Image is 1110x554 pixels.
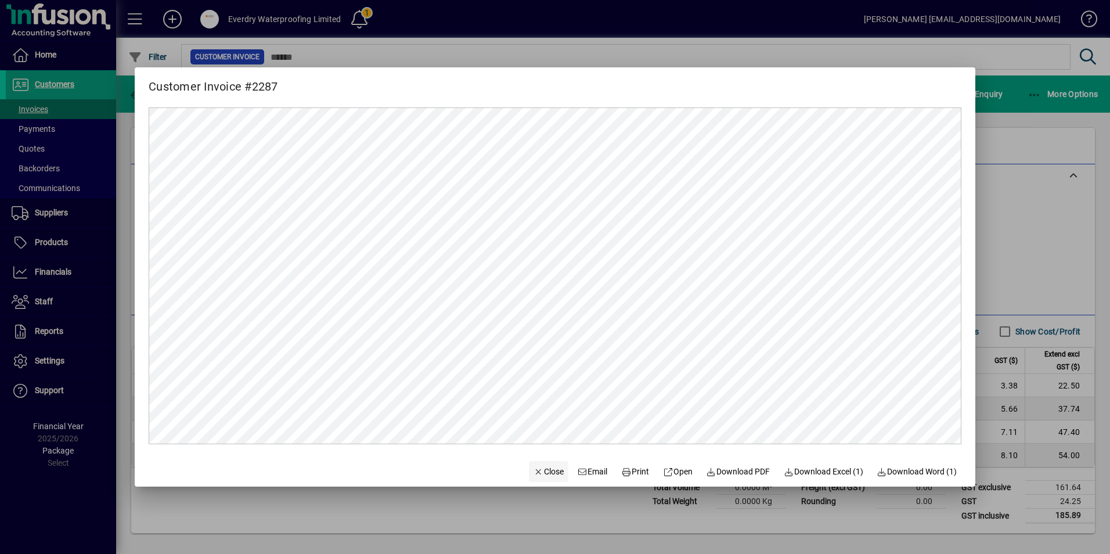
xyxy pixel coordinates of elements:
[779,461,868,482] button: Download Excel (1)
[658,461,697,482] a: Open
[573,461,612,482] button: Email
[702,461,775,482] a: Download PDF
[578,466,608,478] span: Email
[873,461,962,482] button: Download Word (1)
[663,466,693,478] span: Open
[784,466,863,478] span: Download Excel (1)
[534,466,564,478] span: Close
[135,67,292,96] h2: Customer Invoice #2287
[621,466,649,478] span: Print
[617,461,654,482] button: Print
[877,466,957,478] span: Download Word (1)
[707,466,770,478] span: Download PDF
[529,461,568,482] button: Close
